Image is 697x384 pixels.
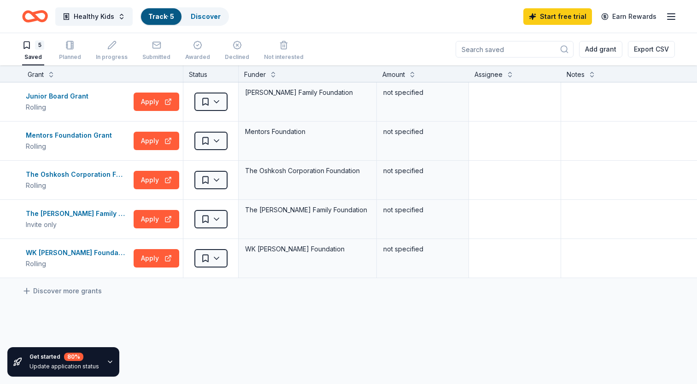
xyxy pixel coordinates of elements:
div: not specified [382,204,463,216]
div: Awarded [185,53,210,61]
button: Apply [134,171,179,189]
a: Home [22,6,48,27]
div: In progress [96,53,128,61]
button: Declined [225,37,249,65]
button: Apply [134,132,179,150]
button: Awarded [185,37,210,65]
div: The [PERSON_NAME] Family Foundation Grant [26,208,130,219]
button: Add grant [579,41,622,58]
button: WK [PERSON_NAME] Foundation GrantRolling [26,247,130,269]
button: Mentors Foundation GrantRolling [26,130,130,152]
div: Rolling [26,102,92,113]
div: Junior Board Grant [26,91,92,102]
div: Assignee [474,69,503,80]
button: Not interested [264,37,304,65]
div: The Oshkosh Corporation Foundation Grant [26,169,130,180]
div: Mentors Foundation Grant [26,130,116,141]
a: Earn Rewards [596,8,662,25]
button: Export CSV [628,41,675,58]
button: Junior Board GrantRolling [26,91,130,113]
a: Track· 5 [148,12,174,20]
div: Update application status [29,363,99,370]
button: In progress [96,37,128,65]
button: Apply [134,249,179,268]
a: Discover more grants [22,285,102,297]
div: Status [183,65,239,82]
div: WK [PERSON_NAME] Foundation [244,243,371,256]
div: Notes [567,69,585,80]
a: Discover [191,12,221,20]
div: Submitted [142,53,170,61]
div: Mentors Foundation [244,125,371,138]
span: Healthy Kids [74,11,114,22]
a: Start free trial [523,8,592,25]
div: The Oshkosh Corporation Foundation [244,164,371,177]
div: Declined [225,53,249,61]
div: Get started [29,353,99,361]
div: Rolling [26,141,116,152]
div: not specified [382,243,463,256]
button: Submitted [142,37,170,65]
button: The [PERSON_NAME] Family Foundation GrantInvite only [26,208,130,230]
button: Healthy Kids [55,7,133,26]
div: not specified [382,125,463,138]
button: Track· 5Discover [140,7,229,26]
input: Search saved [456,41,574,58]
button: 5Saved [22,37,44,65]
div: [PERSON_NAME] Family Foundation [244,86,371,99]
div: Rolling [26,258,130,269]
div: Not interested [264,53,304,61]
button: Apply [134,210,179,228]
div: Saved [22,53,44,61]
div: Rolling [26,180,130,191]
div: Grant [28,69,44,80]
div: The [PERSON_NAME] Family Foundation [244,204,371,216]
button: Apply [134,93,179,111]
div: Amount [382,69,405,80]
div: not specified [382,86,463,99]
div: Funder [244,69,266,80]
div: WK [PERSON_NAME] Foundation Grant [26,247,130,258]
button: Planned [59,37,81,65]
div: not specified [382,164,463,177]
button: The Oshkosh Corporation Foundation GrantRolling [26,169,130,191]
div: Invite only [26,219,130,230]
div: 80 % [64,353,83,361]
div: Planned [59,53,81,61]
div: 5 [35,41,44,50]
